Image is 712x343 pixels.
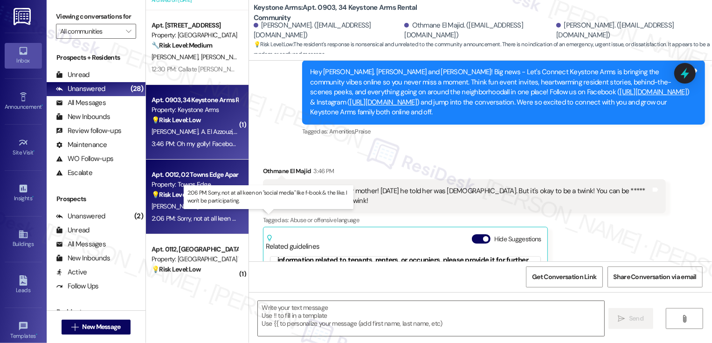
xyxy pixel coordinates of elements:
div: Othmane El Majid [263,166,666,179]
strong: 💡 Risk Level: Low [254,41,293,48]
div: 3:46 PM [311,166,334,176]
div: Follow Ups [56,281,99,291]
div: Prospects + Residents [47,53,145,63]
div: Unanswered [56,211,105,221]
a: [URL][DOMAIN_NAME] [350,98,417,107]
span: Abuse or offensive language [290,216,359,224]
div: Active [56,267,87,277]
div: Maintenance [56,140,107,150]
div: Oh my golly! Facebook is my mother! [DATE] he told her was [DEMOGRAPHIC_DATA]. But it's okay to b... [271,186,651,206]
strong: 💡 Risk Level: Low [152,190,201,199]
div: (28) [128,82,145,96]
span: A. El Azzouzi [200,127,235,136]
p: 2:06 PM: Sorry, not at all keen on "social media" like f-book & the like. I won't be participating. [187,189,350,205]
span: Share Conversation via email [614,272,697,282]
a: Inbox [5,43,42,68]
div: 2:06 PM: Sorry, not at all keen on "social media" like f-book & the like. I won't be participating. [152,214,398,223]
div: WO Follow-ups [56,154,113,164]
input: All communities [60,24,121,39]
div: 3:46 PM: Oh my golly! Facebook is my mother! [DATE] he told her was [DEMOGRAPHIC_DATA]. But it's ... [152,140,616,148]
a: Buildings [5,226,42,252]
span: : The resident's response is nonsensical and unrelated to the community announcement. There is no... [254,40,712,60]
div: Unread [56,225,90,235]
span: • [41,102,43,109]
div: Apt. 0903, 34 Keystone Arms Rental Community [152,95,238,105]
span: [PERSON_NAME] [200,53,247,61]
div: Review follow-ups [56,126,121,136]
span: Get Conversation Link [532,272,596,282]
span: [PERSON_NAME] [152,202,198,210]
div: Property: [GEOGRAPHIC_DATA] Townhomes [152,254,238,264]
div: All Messages [56,98,106,108]
button: New Message [62,320,131,335]
span: Send [629,314,643,323]
span: • [36,331,37,338]
span: • [34,148,35,154]
strong: 💡 Risk Level: Low [152,265,201,273]
a: [URL][DOMAIN_NAME] [620,87,687,97]
div: New Inbounds [56,253,110,263]
div: Tagged as: [263,213,666,227]
i:  [681,315,688,322]
span: • [32,194,34,200]
div: [PERSON_NAME]. ([EMAIL_ADDRESS][DOMAIN_NAME]) [556,21,705,41]
div: Tagged as: [302,125,705,138]
div: Unread [56,70,90,80]
span: New Message [82,322,120,332]
a: Leads [5,273,42,298]
button: Send [608,308,654,329]
label: Hide Suggestions [494,234,541,244]
div: New Inbounds [56,112,110,122]
span: [PERSON_NAME] [152,53,201,61]
button: Get Conversation Link [526,266,602,287]
div: [PERSON_NAME]. ([EMAIL_ADDRESS][DOMAIN_NAME]) [254,21,402,41]
span: Praise [355,127,371,135]
div: Apt. 0012, 02 Towns Edge Apartments LLC [152,170,238,180]
img: ResiDesk Logo [14,8,33,25]
a: Insights • [5,181,42,206]
div: Residents [47,307,145,317]
div: Property: Towns Edge [152,180,238,189]
div: Related guidelines [266,234,320,252]
i:  [126,28,131,35]
div: (2) [132,209,145,224]
div: Property: Keystone Arms [152,105,238,115]
div: Apt. 0112, [GEOGRAPHIC_DATA] [152,245,238,254]
div: Hey [PERSON_NAME], [PERSON_NAME] and [PERSON_NAME]! Big news - Let's Connect Keystone Arms is bri... [310,67,690,117]
div: Othmane El Majid. ([EMAIL_ADDRESS][DOMAIN_NAME]) [404,21,554,41]
div: 12:30 PM: Callate [PERSON_NAME] ! [152,65,248,73]
span: [PERSON_NAME] [152,127,201,136]
label: Viewing conversations for [56,9,136,24]
strong: 🔧 Risk Level: Medium [152,41,212,49]
div: Apt. [STREET_ADDRESS] [152,21,238,30]
div: All Messages [56,239,106,249]
b: Keystone Arms: Apt. 0903, 34 Keystone Arms Rental Community [254,3,440,23]
div: Escalate [56,168,92,178]
span: Amenities , [329,127,355,135]
div: Prospects [47,194,145,204]
i:  [71,323,78,331]
strong: 💡 Risk Level: Low [152,116,201,124]
i:  [618,315,625,322]
div: Property: [GEOGRAPHIC_DATA] [152,30,238,40]
button: Share Conversation via email [608,266,703,287]
a: Site Visit • [5,135,42,160]
div: Unanswered [56,84,105,94]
